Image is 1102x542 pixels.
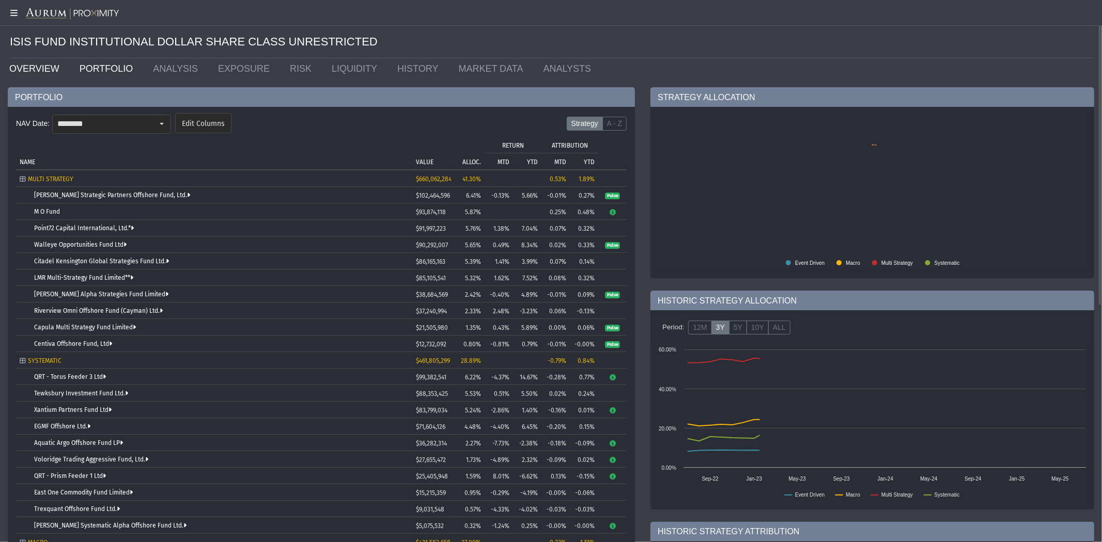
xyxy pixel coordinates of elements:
[502,142,524,149] p: RETURN
[688,321,711,335] label: 12M
[462,176,481,183] span: 41.30%
[416,158,433,166] p: VALUE
[541,302,570,319] td: 0.06%
[466,192,481,199] span: 6.41%
[416,308,447,315] span: $37,240,994
[513,402,541,418] td: 1.40%
[935,492,960,498] text: Systematic
[513,269,541,286] td: 7.52%
[465,324,481,331] span: 1.35%
[34,456,148,463] a: Voloridge Trading Aggressive Fund, Ltd.
[210,58,282,79] a: EXPOSURE
[34,522,187,529] a: [PERSON_NAME] Systematic Alpha Offshore Fund Ltd.
[570,319,598,336] td: 0.06%
[324,58,390,79] a: LIQUIDITY
[570,220,598,236] td: 0.32%
[570,153,598,169] td: Column YTD
[605,341,620,348] span: Pulse
[485,319,513,336] td: 0.43%
[485,286,513,302] td: -0.40%
[8,87,635,107] div: PORTFOLIO
[570,253,598,269] td: 0.14%
[541,269,570,286] td: 0.08%
[416,440,447,447] span: $36,282,314
[545,176,566,183] div: 0.53%
[541,369,570,385] td: -0.28%
[485,187,513,203] td: -0.13%
[541,319,570,336] td: 0.00%
[461,357,481,364] span: 28.89%
[466,456,481,464] span: 1.73%
[465,258,481,265] span: 5.39%
[485,236,513,253] td: 0.49%
[513,319,541,336] td: 5.89%
[465,506,481,513] span: 0.57%
[747,476,763,482] text: Jan-23
[659,347,676,353] text: 60.00%
[570,369,598,385] td: 0.77%
[513,468,541,484] td: -6.62%
[416,489,446,497] span: $15,215,359
[833,476,850,482] text: Sep-23
[545,357,566,364] div: -0.79%
[747,321,769,335] label: 10Y
[570,418,598,435] td: 0.15%
[570,385,598,402] td: 0.24%
[416,192,450,199] span: $102,464,596
[485,220,513,236] td: 1.38%
[416,473,448,480] span: $25,405,948
[485,369,513,385] td: -4.37%
[965,476,982,482] text: Sep-24
[464,423,481,431] span: 4.48%
[416,390,448,397] span: $88,353,425
[541,187,570,203] td: -0.01%
[34,291,168,298] a: [PERSON_NAME] Alpha Strategies Fund Limited
[570,517,598,534] td: -0.00%
[485,468,513,484] td: 8.01%
[416,506,444,513] span: $9,031,548
[658,318,688,336] div: Period:
[416,242,448,249] span: $90,292,007
[541,484,570,501] td: -0.00%
[605,325,620,332] span: Pulse
[536,58,604,79] a: ANALYSTS
[541,435,570,451] td: -0.18%
[584,158,595,166] p: YTD
[416,324,448,331] span: $21,505,980
[485,501,513,517] td: -4.33%
[846,260,860,266] text: Macro
[573,176,595,183] div: 1.89%
[485,302,513,319] td: 2.48%
[416,225,446,232] span: $91,997,223
[465,209,481,216] span: 5.87%
[28,176,73,183] span: MULTI STRATEGY
[598,136,627,169] td: Column
[485,484,513,501] td: -0.29%
[513,153,541,169] td: Column YTD
[498,158,509,166] p: MTD
[570,187,598,203] td: 0.27%
[659,426,676,432] text: 20.00%
[541,253,570,269] td: 0.07%
[416,209,446,216] span: $93,874,118
[605,242,620,249] span: Pulse
[465,473,481,480] span: 1.59%
[485,402,513,418] td: -2.86%
[34,489,133,496] a: East One Commodity Fund Limited
[570,435,598,451] td: -0.09%
[465,225,481,232] span: 5.76%
[650,291,1094,310] div: HISTORIC STRATEGY ALLOCATION
[465,407,481,414] span: 5.24%
[465,275,481,282] span: 5.32%
[881,492,913,498] text: Multi Strategy
[513,220,541,236] td: 7.04%
[34,390,128,397] a: Tewksbury Investment Fund Ltd.
[541,451,570,468] td: -0.09%
[175,113,231,133] dx-button: Edit Columns
[485,385,513,402] td: 0.51%
[573,357,595,364] div: 0.84%
[465,440,481,447] span: 2.27%
[513,501,541,517] td: -4.02%
[34,423,90,430] a: EGMF Offshore Ltd.
[451,58,536,79] a: MARKET DATA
